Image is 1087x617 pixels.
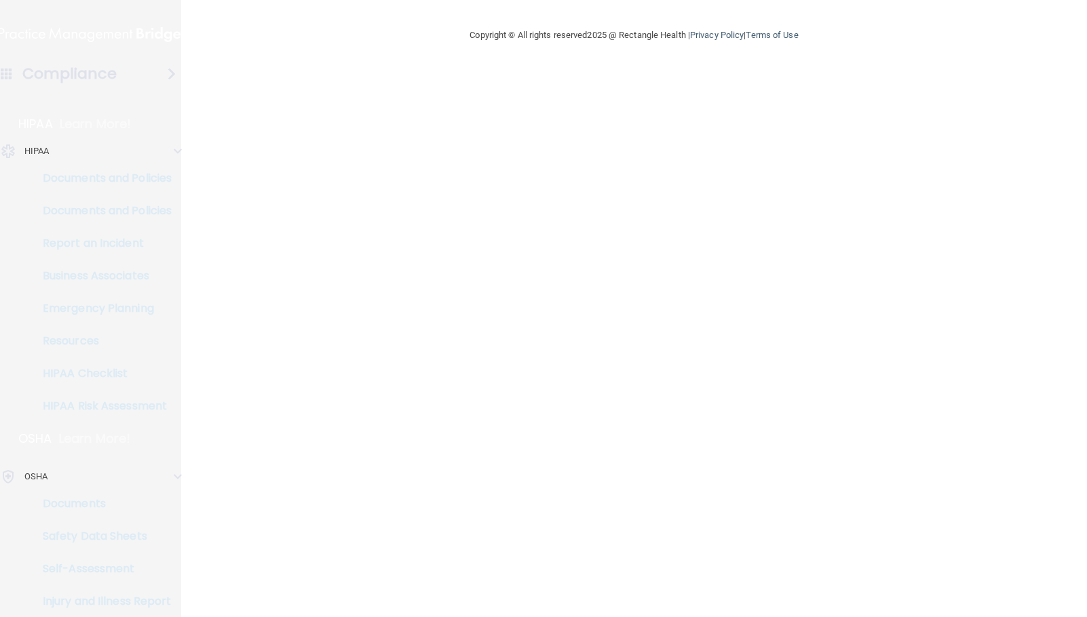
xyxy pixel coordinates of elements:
div: Copyright © All rights reserved 2025 @ Rectangle Health | | [386,14,881,57]
p: Report an Incident [9,237,194,250]
p: HIPAA [18,116,53,132]
p: Self-Assessment [9,562,194,576]
h4: Compliance [22,64,117,83]
p: OSHA [18,431,52,447]
p: Documents [9,497,194,511]
p: Learn More! [59,431,131,447]
p: Documents and Policies [9,172,194,185]
p: Emergency Planning [9,302,194,315]
p: HIPAA Risk Assessment [9,399,194,413]
a: Privacy Policy [690,30,744,40]
p: Business Associates [9,269,194,283]
p: OSHA [24,469,47,485]
p: HIPAA Checklist [9,367,194,380]
p: Safety Data Sheets [9,530,194,543]
p: HIPAA [24,143,50,159]
p: Learn More! [60,116,132,132]
p: Resources [9,334,194,348]
a: Terms of Use [746,30,798,40]
p: Documents and Policies [9,204,194,218]
p: Injury and Illness Report [9,595,194,608]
